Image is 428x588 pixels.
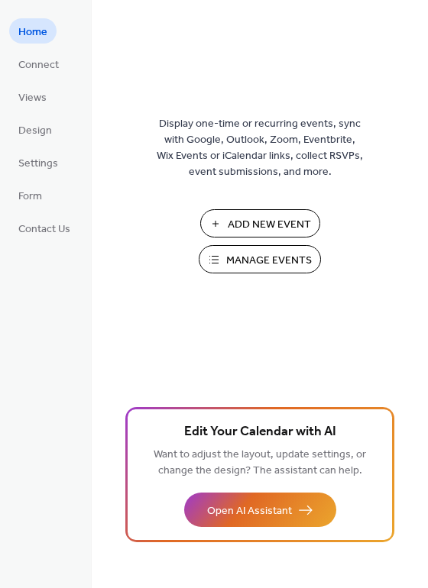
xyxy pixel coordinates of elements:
span: Settings [18,156,58,172]
a: Connect [9,51,68,76]
span: Contact Us [18,221,70,237]
span: Display one-time or recurring events, sync with Google, Outlook, Zoom, Eventbrite, Wix Events or ... [157,116,363,180]
span: Add New Event [228,217,311,233]
button: Open AI Assistant [184,493,336,527]
span: Want to adjust the layout, update settings, or change the design? The assistant can help. [154,444,366,481]
a: Form [9,183,51,208]
a: Views [9,84,56,109]
button: Manage Events [199,245,321,273]
span: Form [18,189,42,205]
a: Home [9,18,57,44]
button: Add New Event [200,209,320,237]
span: Views [18,90,47,106]
span: Design [18,123,52,139]
a: Design [9,117,61,142]
span: Connect [18,57,59,73]
a: Contact Us [9,215,79,241]
a: Settings [9,150,67,175]
span: Edit Your Calendar with AI [184,422,336,443]
span: Manage Events [226,253,312,269]
span: Open AI Assistant [207,503,292,519]
span: Home [18,24,47,40]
